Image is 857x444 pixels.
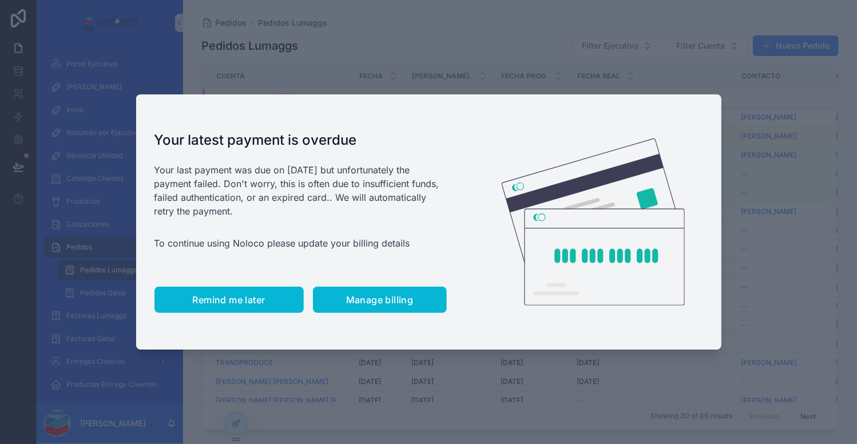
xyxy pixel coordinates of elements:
[346,294,414,306] span: Manage billing
[154,287,304,313] button: Remind me later
[154,236,447,250] p: To continue using Noloco please update your billing details
[502,138,685,306] img: Credit card illustration
[154,163,447,218] p: Your last payment was due on [DATE] but unfortunately the payment failed. Don't worry, this is of...
[154,131,447,149] h1: Your latest payment is overdue
[313,287,447,313] button: Manage billing
[193,294,265,306] span: Remind me later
